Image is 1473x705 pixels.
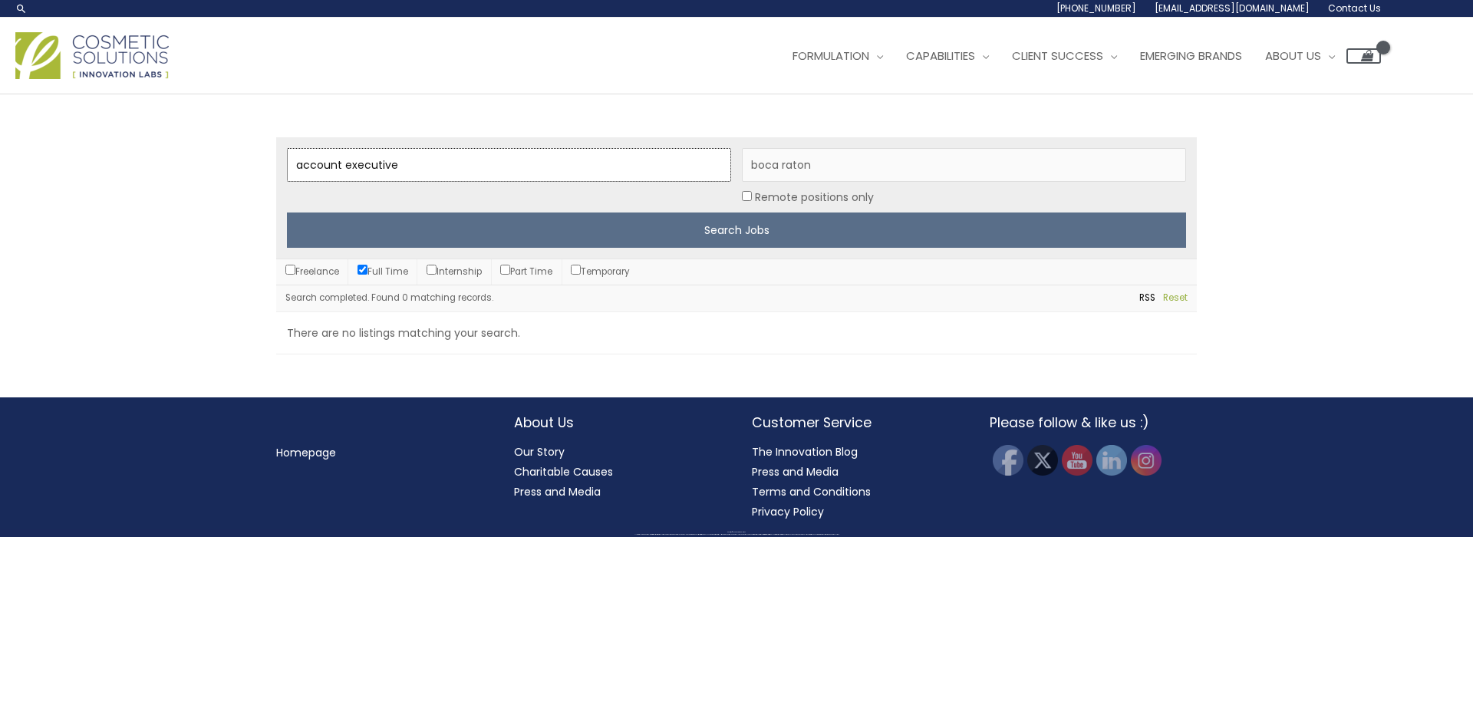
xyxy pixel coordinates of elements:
input: Search Jobs [287,212,1186,248]
a: Formulation [781,33,895,79]
span: Client Success [1012,48,1103,64]
a: Search icon link [15,2,28,15]
img: Cosmetic Solutions Logo [15,32,169,79]
input: Location [742,148,1186,182]
nav: About Us [514,442,721,502]
nav: Menu [276,443,483,463]
span: [EMAIL_ADDRESS][DOMAIN_NAME] [1155,2,1310,15]
a: Emerging Brands [1129,33,1254,79]
a: Reset [1155,290,1188,307]
h2: Customer Service [752,413,959,433]
label: Remote positions only [755,187,874,207]
li: There are no listings matching your search. [276,312,1197,354]
span: Cosmetic Solutions [736,532,746,532]
a: Press and Media [514,484,601,499]
a: Client Success [1000,33,1129,79]
label: Internship [427,265,482,278]
input: Temporary [571,265,581,275]
img: Twitter [1027,445,1058,476]
span: Contact Us [1328,2,1381,15]
nav: Site Navigation [769,33,1381,79]
a: Our Story [514,444,565,460]
span: Search completed. Found 0 matching records. [285,292,493,304]
a: About Us [1254,33,1346,79]
a: Charitable Causes [514,464,613,479]
h2: About Us [514,413,721,433]
span: Capabilities [906,48,975,64]
a: The Innovation Blog [752,444,858,460]
div: All material on this Website, including design, text, images, logos and sounds, are owned by Cosm... [27,534,1446,535]
label: Full Time [358,265,408,278]
span: Emerging Brands [1140,48,1242,64]
nav: Customer Service [752,442,959,522]
span: [PHONE_NUMBER] [1056,2,1136,15]
a: Privacy Policy [752,504,824,519]
a: Press and Media [752,464,839,479]
label: Part Time [500,265,552,278]
input: Keywords [287,148,731,182]
img: Facebook [993,445,1023,476]
span: About Us [1265,48,1321,64]
input: Internship [427,265,437,275]
a: Capabilities [895,33,1000,79]
input: Freelance [285,265,295,275]
label: Freelance [285,265,339,278]
label: Temporary [571,265,630,278]
a: Terms and Conditions [752,484,871,499]
span: Formulation [793,48,869,64]
a: View Shopping Cart, empty [1346,48,1381,64]
h2: Please follow & like us :) [990,413,1197,433]
input: Full Time [358,265,367,275]
a: RSS [1132,290,1155,307]
div: Copyright © 2025 [27,532,1446,533]
input: Location [742,191,752,201]
input: Part Time [500,265,510,275]
a: Homepage [276,445,336,460]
